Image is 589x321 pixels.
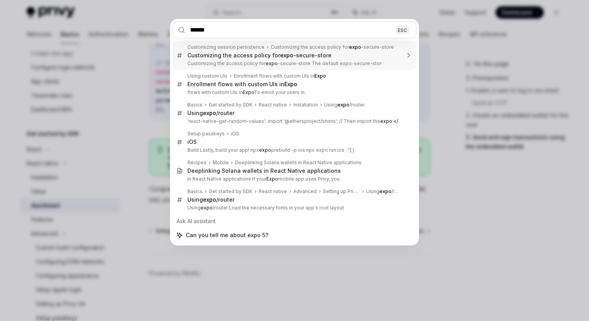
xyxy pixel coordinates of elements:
div: ESC [395,26,409,34]
div: Using custom UIs [187,73,227,79]
div: Deeplinking Solana wallets in React Native applications [187,167,341,174]
b: Expo [284,81,297,87]
div: Get started by SDK [209,188,252,195]
div: Enrollment flows with custom UIs in [187,81,297,88]
b: expo [349,44,361,50]
b: expo [203,196,216,203]
span: Can you tell me about expo 5? [186,231,268,239]
p: Using /router Load the necessary fonts in your app's root layout [187,205,400,211]
b: expo [266,60,278,66]
div: Deeplinking Solana wallets in React Native applications [235,160,362,166]
b: expo [337,102,349,108]
div: Ask AI assistant [173,214,416,228]
div: Get started by SDK [209,102,252,108]
div: Recipes [187,160,206,166]
b: expo [259,147,271,153]
p: 'react-native-get-random-values'; import '@ethersproject/shims'; // Then import the [187,118,400,124]
div: Using /router [324,102,365,108]
div: Using /router [187,110,235,117]
b: Expo [266,176,278,182]
b: expo [379,188,391,194]
div: Using /router [366,188,400,195]
div: Setting up Privy UIs [323,188,360,195]
b: Expo [314,73,326,79]
div: Customizing session persistence [187,44,265,50]
b: expo [280,52,293,59]
div: Basics [187,188,203,195]
div: iOS [187,138,197,145]
p: Build Lastly, build your app! npx prebuild -p ios npx expo run:ios . "] } [187,147,400,153]
div: Setup passkeys [187,131,225,137]
div: Customizing the access policy for -secure-store [187,52,332,59]
div: React native [259,102,287,108]
div: iOS [231,131,239,137]
b: Expo [243,89,254,95]
div: Customizing the access policy for -secure-store [271,44,394,50]
div: Advanced [293,188,317,195]
b: expo [201,205,213,211]
div: Mobile [213,160,229,166]
b: expo [203,110,216,116]
div: Basics [187,102,203,108]
p: Customizing the access policy for -secure-store The default expo-secure-stor [187,60,400,67]
p: flows with custom UIs in To enroll your users in [187,89,400,96]
div: React native [259,188,287,195]
div: Using /router [187,196,235,203]
div: Installation [293,102,318,108]
p: in React Native applications If your mobile app uses Privy, you [187,176,400,182]
b: expo </ [380,118,398,124]
div: Enrollment flows with custom UIs in [234,73,326,79]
